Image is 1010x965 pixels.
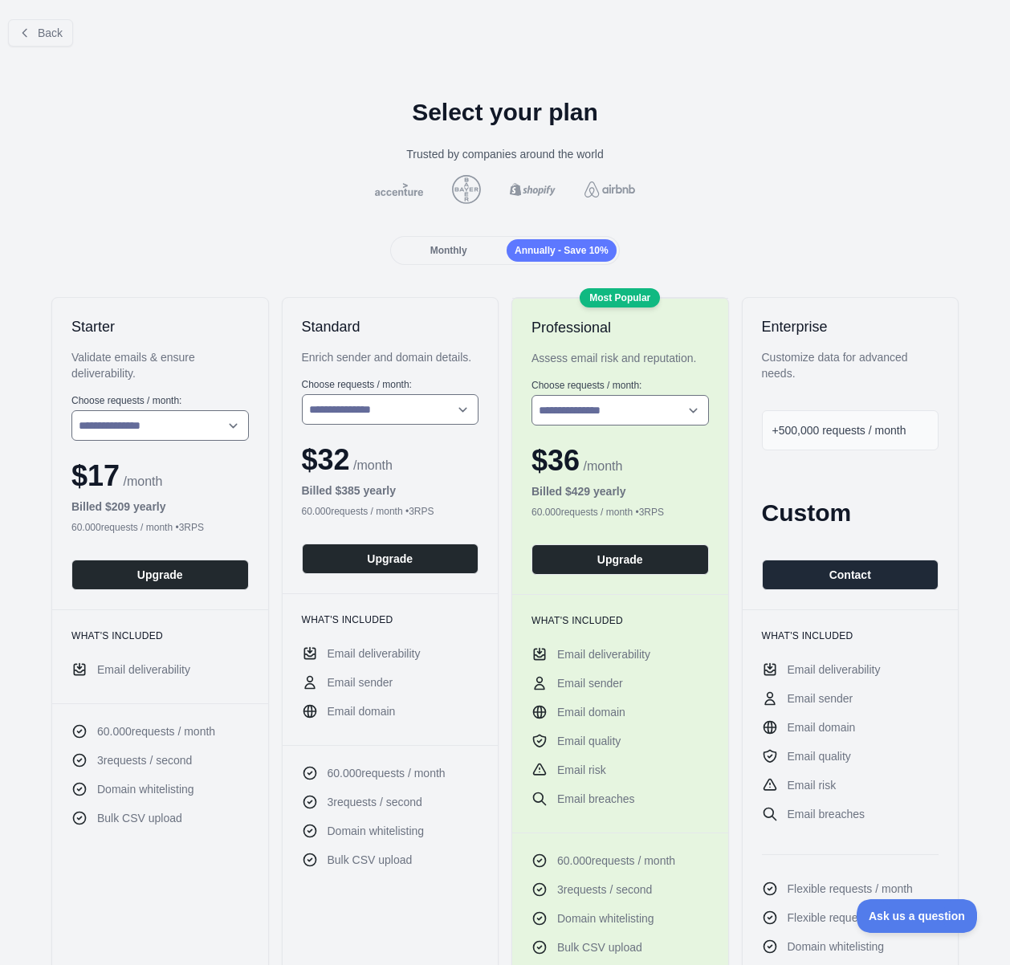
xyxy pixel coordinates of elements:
span: Email deliverability [328,645,421,662]
span: Email sender [557,675,623,691]
span: Email deliverability [788,662,881,678]
span: Email deliverability [97,662,190,678]
span: Email deliverability [557,646,650,662]
h3: What's included [531,614,709,627]
span: Email sender [328,674,393,690]
h3: What's included [302,613,479,626]
iframe: Toggle Customer Support [857,899,978,933]
h3: What's included [762,629,939,642]
h3: What's included [71,629,249,642]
